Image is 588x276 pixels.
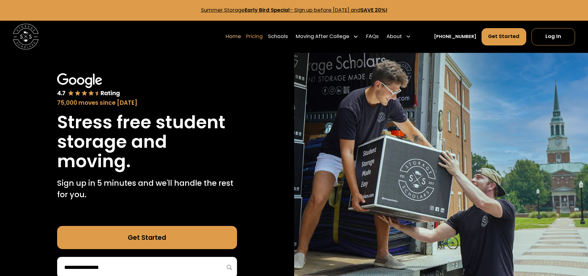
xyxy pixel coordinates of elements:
[57,99,237,107] div: 75,000 moves since [DATE]
[434,33,476,40] a: [PHONE_NUMBER]
[366,28,379,45] a: FAQs
[386,33,402,40] div: About
[482,28,527,45] a: Get Started
[57,113,237,171] h1: Stress free student storage and moving.
[246,28,263,45] a: Pricing
[13,24,39,49] img: Storage Scholars main logo
[296,33,349,40] div: Moving After College
[245,6,290,14] strong: Early Bird Special
[57,73,120,97] img: Google 4.7 star rating
[57,226,237,249] a: Get Started
[226,28,241,45] a: Home
[532,28,575,45] a: Log In
[361,6,387,14] strong: SAVE 20%!
[268,28,288,45] a: Schools
[201,6,387,14] a: Summer StorageEarly Bird Special- Sign up before [DATE] andSAVE 20%!
[293,28,361,45] div: Moving After College
[57,177,237,201] p: Sign up in 5 minutes and we'll handle the rest for you.
[384,28,414,45] div: About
